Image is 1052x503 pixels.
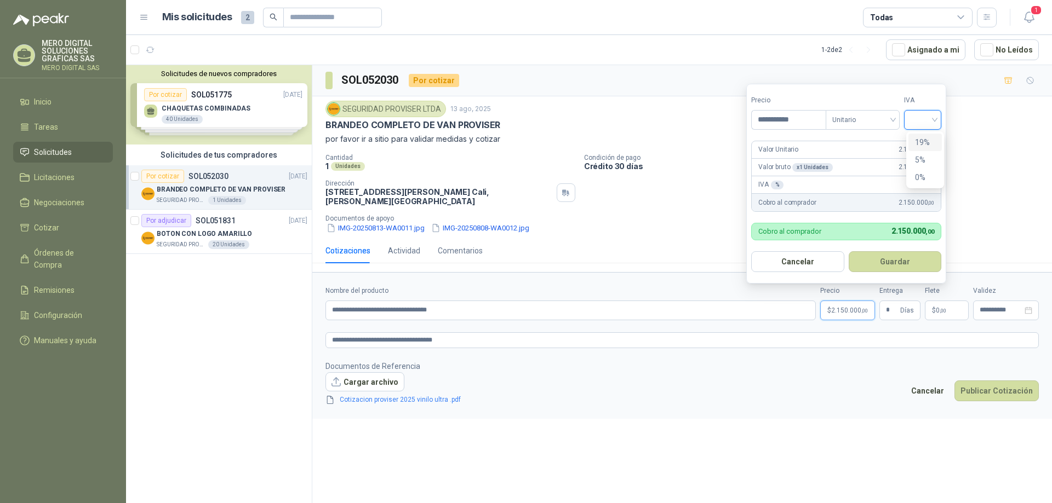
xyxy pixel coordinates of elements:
[932,307,936,314] span: $
[409,74,459,87] div: Por cotizar
[584,154,1048,161] p: Condición de pago
[126,144,312,165] div: Solicitudes de tus compradores
[331,162,365,171] div: Unidades
[325,180,552,187] p: Dirección
[900,301,914,320] span: Días
[13,280,113,300] a: Remisiones
[758,180,784,190] p: IVA
[751,95,826,106] label: Precio
[341,72,400,89] h3: SOL052030
[325,187,552,206] p: [STREET_ADDRESS][PERSON_NAME] Cali , [PERSON_NAME][GEOGRAPHIC_DATA]
[325,154,575,161] p: Cantidad
[388,245,420,257] div: Actividad
[13,192,113,213] a: Negociaciones
[940,308,946,314] span: ,00
[820,300,875,320] p: $2.150.000,00
[13,330,113,351] a: Manuales y ayuda
[1019,8,1039,27] button: 1
[241,11,254,24] span: 2
[13,142,113,163] a: Solicitudes
[973,286,1039,296] label: Validez
[758,144,798,155] p: Valor Unitario
[13,217,113,238] a: Cotizar
[758,228,821,235] p: Cobro al comprador
[879,286,921,296] label: Entrega
[905,380,950,401] button: Cancelar
[831,307,868,314] span: 2.150.000
[157,184,285,195] p: BRANDEO COMPLETO DE VAN PROVISER
[34,146,72,158] span: Solicitudes
[289,171,307,182] p: [DATE]
[34,309,82,321] span: Configuración
[915,136,935,148] div: 19%
[325,133,1039,145] p: por favor ir a sitio para validar medidas y cotizar
[438,245,483,257] div: Comentarios
[899,162,934,172] span: 2.150.000
[34,196,84,209] span: Negociaciones
[974,39,1039,60] button: No Leídos
[141,187,155,200] img: Company Logo
[899,144,934,155] span: 2.150.000
[751,251,844,272] button: Cancelar
[1030,5,1042,15] span: 1
[13,13,69,26] img: Logo peakr
[289,216,307,226] p: [DATE]
[821,41,877,59] div: 1 - 2 de 2
[188,172,228,180] p: SOL052030
[157,240,206,249] p: SEGURIDAD PROVISER LTDA
[34,247,102,271] span: Órdenes de Compra
[771,181,784,189] div: %
[42,65,113,71] p: MERO DIGITAL SAS
[925,286,969,296] label: Flete
[141,232,155,245] img: Company Logo
[34,96,52,108] span: Inicio
[126,210,312,254] a: Por adjudicarSOL051831[DATE] Company LogoBOTON CON LOGO AMARILLOSEGURIDAD PROVISER LTDA20 Unidades
[42,39,113,62] p: MERO DIGITAL SOLUCIONES GRAFICAS SAS
[13,91,113,112] a: Inicio
[758,162,833,172] p: Valor bruto
[891,227,934,235] span: 2.150.000
[325,222,426,234] button: IMG-20250813-WA0011.jpg
[13,242,113,275] a: Órdenes de Compra
[162,9,232,25] h1: Mis solicitudes
[925,300,969,320] p: $ 0,00
[908,151,942,169] div: 5%
[34,171,75,183] span: Licitaciones
[325,101,446,117] div: SEGURIDAD PROVISER LTDA
[915,154,935,166] div: 5%
[584,161,1048,171] p: Crédito 30 días
[126,165,312,210] a: Por cotizarSOL052030[DATE] Company LogoBRANDEO COMPLETO DE VAN PROVISERSEGURIDAD PROVISER LTDA1 U...
[157,196,206,205] p: SEGURIDAD PROVISER LTDA
[861,308,868,314] span: ,00
[34,121,58,133] span: Tareas
[130,70,307,78] button: Solicitudes de nuevos compradores
[208,196,246,205] div: 1 Unidades
[126,65,312,144] div: Solicitudes de nuevos compradoresPor cotizarSOL051775[DATE] CHAQUETAS COMBINADAS40 UnidadesPor co...
[34,334,96,346] span: Manuales y ayuda
[325,161,329,171] p: 1
[792,163,833,172] div: x 1 Unidades
[325,286,816,296] label: Nombre del producto
[849,251,942,272] button: Guardar
[820,286,875,296] label: Precio
[450,104,491,114] p: 13 ago, 2025
[886,39,965,60] button: Asignado a mi
[928,200,934,206] span: ,00
[925,228,934,235] span: ,00
[325,360,478,372] p: Documentos de Referencia
[325,119,500,131] p: BRANDEO COMPLETO DE VAN PROVISER
[335,395,465,405] a: Cotizacion proviser 2025 vinilo ultra .pdf
[13,305,113,326] a: Configuración
[13,117,113,137] a: Tareas
[325,215,1048,222] p: Documentos de apoyo
[13,167,113,188] a: Licitaciones
[196,217,236,224] p: SOL051831
[157,229,252,239] p: BOTON CON LOGO AMARILLO
[954,380,1039,401] button: Publicar Cotización
[328,103,340,115] img: Company Logo
[908,169,942,186] div: 0%
[870,11,893,24] div: Todas
[758,198,816,208] p: Cobro al comprador
[832,112,893,128] span: Unitario
[34,284,75,296] span: Remisiones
